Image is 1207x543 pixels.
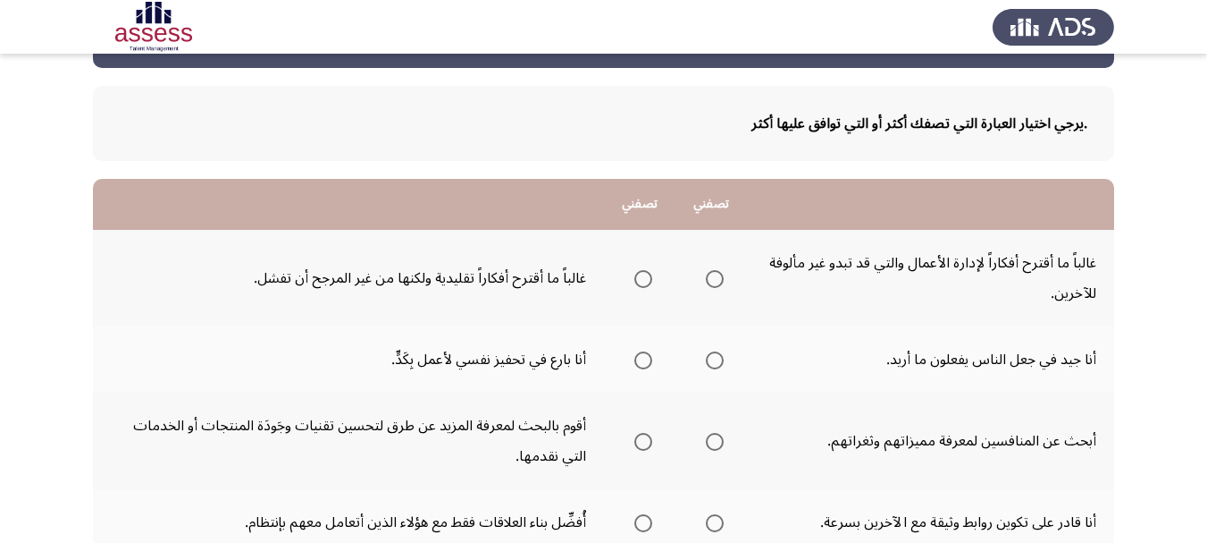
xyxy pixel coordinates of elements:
[747,230,1114,327] td: غالباً ما أقترح أفكاراً لإدارة الأعمال والتي قد تبدو غير مألوفة للآخرين.
[747,327,1114,393] td: أنا جيد في جعل الناس يفعلون ما أريد.
[675,179,747,230] th: تصفني
[699,426,724,456] mat-radio-group: Select an option
[93,2,214,52] img: Assessment logo of Potentiality Assessment R2 (EN/AR)
[604,179,675,230] th: تصفني
[93,327,604,393] td: أنا بارع في تحفيز نفسي لأعمل بِكَدٍّ.
[627,507,652,538] mat-radio-group: Select an option
[747,393,1114,489] td: أبحث عن المنافسين لمعرفة مميزاتهم وثغراتهم.
[627,263,652,293] mat-radio-group: Select an option
[699,507,724,538] mat-radio-group: Select an option
[627,426,652,456] mat-radio-group: Select an option
[751,108,1087,139] b: .يرجي اختيار العبارة التي تصفك أكثر أو التي توافق عليها أكثر
[993,2,1114,52] img: Assess Talent Management logo
[699,263,724,293] mat-radio-group: Select an option
[93,230,604,327] td: غالباً ما أقترح أفكاراً تقليدية ولكنها من غير المرجح أن تفشل.
[627,344,652,375] mat-radio-group: Select an option
[699,344,724,375] mat-radio-group: Select an option
[93,393,604,489] td: أقوم بالبحث لمعرفة المزيد عن طرق لتحسين تقنيات وجَودَة المنتجات أو الخدمات التي نقدمها.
